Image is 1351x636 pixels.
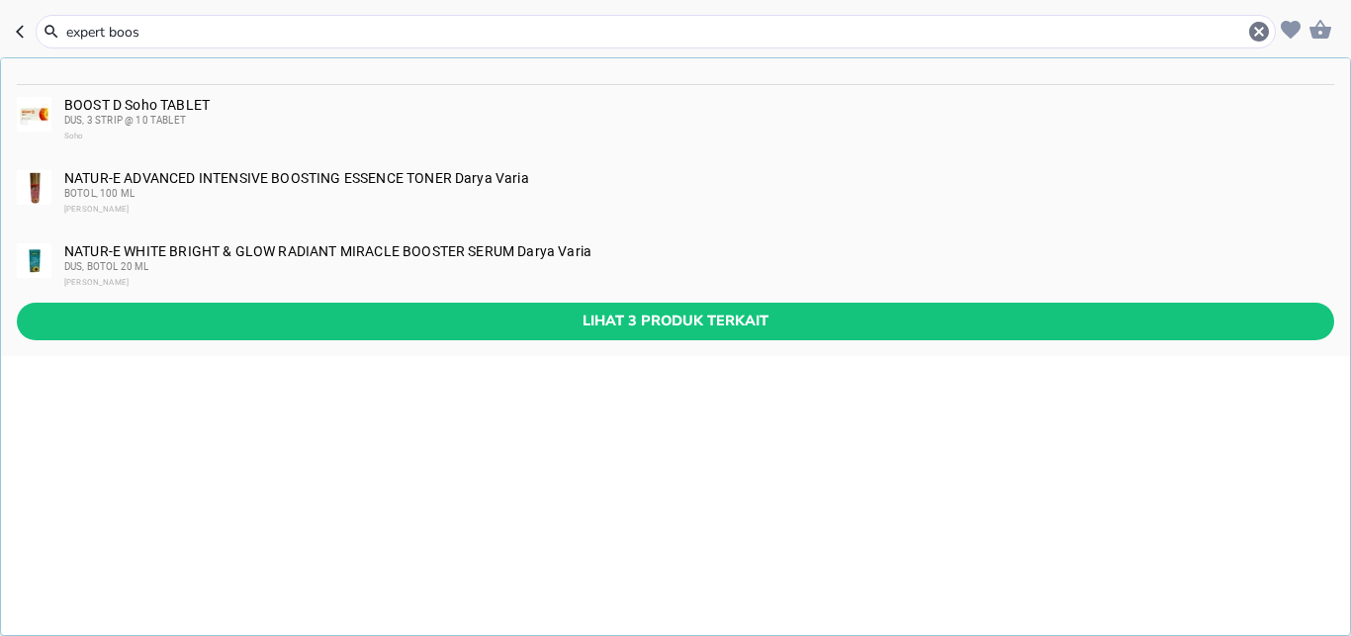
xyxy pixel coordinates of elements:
span: [PERSON_NAME] [64,205,129,214]
span: Lihat 3 produk terkait [33,309,1318,333]
span: DUS, 3 STRIP @ 10 TABLET [64,115,186,126]
div: NATUR-E WHITE BRIGHT & GLOW RADIANT MIRACLE BOOSTER SERUM Darya Varia [64,243,1332,291]
span: DUS, BOTOL 20 ML [64,261,149,272]
button: Lihat 3 produk terkait [17,303,1334,339]
div: NATUR-E ADVANCED INTENSIVE BOOSTING ESSENCE TONER Darya Varia [64,170,1332,218]
span: Soho [64,132,84,140]
span: [PERSON_NAME] [64,278,129,287]
input: Cari 4000+ produk di sini [64,22,1247,43]
span: BOTOL, 100 ML [64,188,135,199]
div: BOOST D Soho TABLET [64,97,1332,144]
